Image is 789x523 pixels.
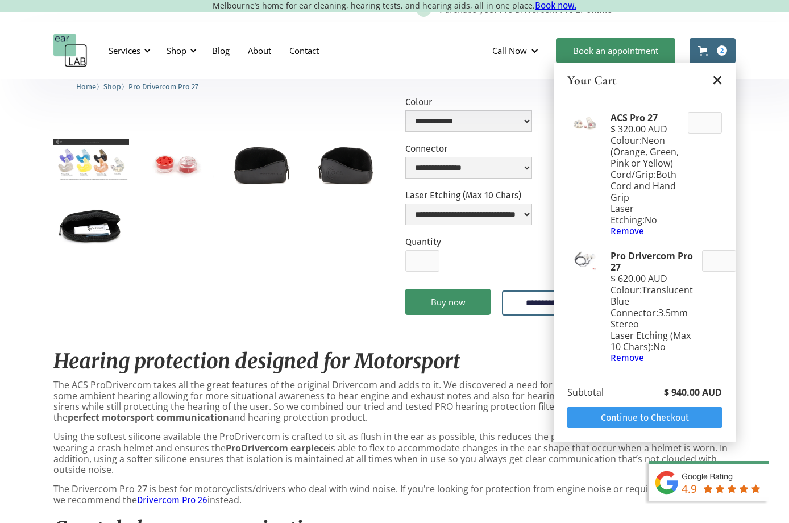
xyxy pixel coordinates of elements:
a: home [53,34,88,68]
div: 1 [422,5,426,14]
a: Shop [103,81,121,92]
h4: Your Cart [567,72,616,89]
div: Services [109,45,140,56]
span: Home [76,82,96,91]
a: open lightbox [53,139,129,181]
a: open lightbox [308,139,384,189]
span: : [651,341,653,353]
span: : [639,134,642,147]
div: Pro Drivercom Pro 27 [611,250,693,273]
a: open lightbox [53,198,129,248]
label: Colour [405,97,532,107]
em: Hearing protection designed for Motorsport [53,348,460,374]
p: The Drivercom Pro 27 is best for motorcyclists/drivers who deal with wind noise. If you're lookin... [53,484,736,505]
span: Translucent Blue [611,284,693,308]
span: Neon (Orange, Green, Pink or Yellow) [611,134,679,169]
div: Remove [611,352,693,363]
div: Remove [611,226,679,236]
a: Open cart containing 2 items [690,38,736,63]
a: Remove item from cart [611,352,693,363]
a: Buy now [405,289,491,315]
a: Remove item from cart [611,226,679,236]
a: Book an appointment [556,38,675,63]
a: open lightbox [223,139,299,189]
span: Laser Etching [611,202,642,226]
a: Continue to Checkout [567,407,722,428]
div: 2 [717,45,727,56]
a: Pro Drivercom Pro 27 [128,81,198,92]
p: Using the softest silicone available the ProDrivercom is crafted to sit as flush in the ear as po... [53,431,736,475]
div: $ 940.00 AUD [664,387,722,398]
div: Subtotal [567,387,604,398]
span: No [645,214,657,226]
div: $ 620.00 AUD [611,273,693,284]
span: : [654,168,656,181]
span: Pro Drivercom Pro 27 [128,82,198,91]
div: Services [102,34,154,68]
strong: ProDrivercom earpiece [226,442,329,454]
span: No [653,341,666,353]
label: Quantity [405,236,441,247]
a: Contact [280,34,328,67]
p: The ACS ProDrivercom takes all the great features of the original Drivercom and adds to it. We di... [53,380,736,424]
span: : [639,284,642,296]
div: Shop [160,34,200,68]
span: : [642,214,645,226]
span: : [656,306,658,319]
span: Colour [611,284,639,296]
a: Close cart [713,76,722,85]
span: Shop [103,82,121,91]
span: Laser Etching (Max 10 Chars) [611,329,691,353]
span: Colour [611,134,639,147]
label: Connector [405,143,532,154]
span: 3.5mm Stereo [611,306,688,330]
div: Shop [167,45,186,56]
span: Both Cord and Hand Grip [611,168,676,204]
span: Connector [611,306,656,319]
a: Blog [203,34,239,67]
span: Cord/Grip [611,168,654,181]
a: Home [76,81,96,92]
li: 〉 [103,81,128,93]
strong: perfect motorsport communication [68,411,229,424]
li: 〉 [76,81,103,93]
a: open lightbox [138,139,214,189]
div: ACS Pro 27 [611,112,679,123]
div: $ 320.00 AUD [611,123,679,135]
a: Drivercom Pro 26 [137,495,207,505]
div: Call Now [483,34,550,68]
a: About [239,34,280,67]
label: Laser Etching (Max 10 Chars) [405,190,532,201]
div: Call Now [492,45,527,56]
